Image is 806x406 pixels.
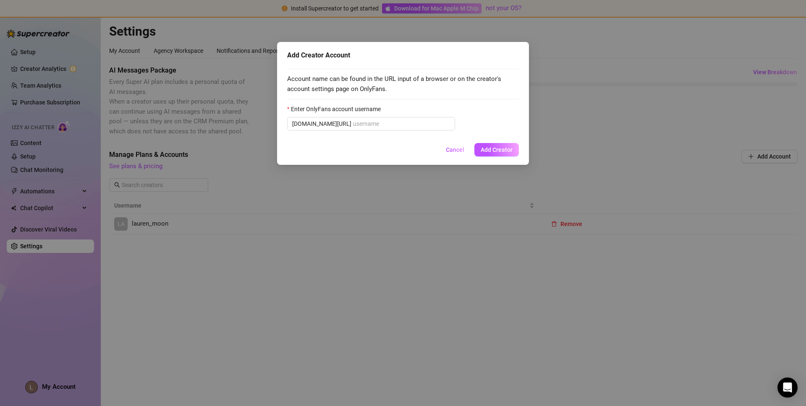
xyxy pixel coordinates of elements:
label: Enter OnlyFans account username [287,104,386,114]
span: Add Creator [481,146,513,153]
div: Open Intercom Messenger [777,377,798,398]
span: [DOMAIN_NAME][URL] [292,119,351,128]
span: Account name can be found in the URL input of a browser or on the creator's account settings page... [287,74,519,94]
button: Cancel [439,143,471,156]
span: Cancel [446,146,464,153]
button: Add Creator [474,143,519,156]
input: Enter OnlyFans account username [353,119,450,128]
div: Add Creator Account [287,50,519,60]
